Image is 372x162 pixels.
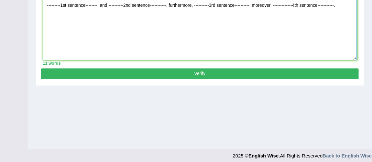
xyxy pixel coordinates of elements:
div: * Summarize in the box below (write between 5 and 75 words) [87,14,196,19]
button: Verify [86,81,360,90]
strong: English Wise. [265,154,292,159]
div: 2025 © All Rights Reserved [252,150,372,160]
a: Back to English Wise [330,154,372,159]
div: 11 words [87,74,359,79]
